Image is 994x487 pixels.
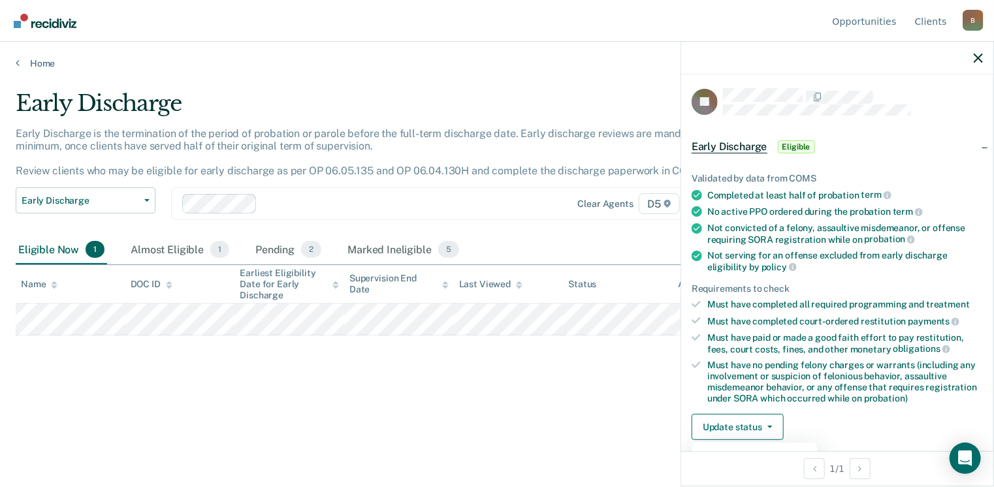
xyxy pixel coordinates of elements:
[861,189,891,200] span: term
[16,57,978,69] a: Home
[707,250,983,272] div: Not serving for an offense excluded from early discharge eligibility by
[707,315,983,327] div: Must have completed court-ordered restitution
[301,241,321,258] span: 2
[86,241,104,258] span: 1
[893,206,923,217] span: term
[21,279,57,290] div: Name
[639,193,680,214] span: D5
[692,140,767,153] span: Early Discharge
[707,189,983,201] div: Completed at least half of probation
[692,414,784,440] button: Update status
[16,236,107,264] div: Eligible Now
[14,14,76,28] img: Recidiviz
[253,236,324,264] div: Pending
[707,360,983,403] div: Must have no pending felony charges or warrants (including any involvement or suspicion of feloni...
[345,236,462,264] div: Marked Ineligible
[926,299,970,309] span: treatment
[128,236,232,264] div: Almost Eligible
[850,458,871,479] button: Next Opportunity
[707,332,983,354] div: Must have paid or made a good faith effort to pay restitution, fees, court costs, fines, and othe...
[864,393,908,403] span: probation)
[681,126,993,168] div: Early DischargeEligible
[678,279,739,290] div: Assigned to
[349,273,449,295] div: Supervision End Date
[692,448,818,469] button: [PERSON_NAME]
[762,262,797,272] span: policy
[578,198,633,210] div: Clear agents
[692,283,983,294] div: Requirements to check
[804,458,825,479] button: Previous Opportunity
[240,268,339,300] div: Earliest Eligibility Date for Early Discharge
[707,299,983,310] div: Must have completed all required programming and
[778,140,815,153] span: Eligible
[707,206,983,217] div: No active PPO ordered during the probation
[438,241,459,258] span: 5
[16,127,718,178] p: Early Discharge is the termination of the period of probation or parole before the full-term disc...
[692,173,983,184] div: Validated by data from COMS
[459,279,522,290] div: Last Viewed
[908,316,960,326] span: payments
[16,90,762,127] div: Early Discharge
[707,223,983,245] div: Not convicted of a felony, assaultive misdemeanor, or offense requiring SORA registration while on
[568,279,596,290] div: Status
[893,343,950,354] span: obligations
[963,10,984,31] button: Profile dropdown button
[22,195,139,206] span: Early Discharge
[210,241,229,258] span: 1
[963,10,984,31] div: B
[131,279,172,290] div: DOC ID
[681,451,993,486] div: 1 / 1
[950,443,981,474] div: Open Intercom Messenger
[865,234,916,244] span: probation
